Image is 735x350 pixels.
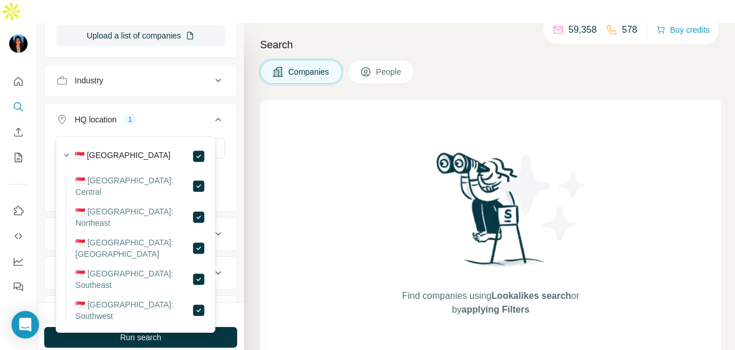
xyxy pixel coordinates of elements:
[260,37,721,53] h4: Search
[492,291,571,301] span: Lookalikes search
[656,22,710,38] button: Buy credits
[11,311,39,339] div: Open Intercom Messenger
[75,299,192,322] label: 🇸🇬 [GEOGRAPHIC_DATA]: Southwest
[491,146,594,249] img: Surfe Illustration - Stars
[75,237,192,260] label: 🇸🇬 [GEOGRAPHIC_DATA]: [GEOGRAPHIC_DATA]
[120,332,161,343] span: Run search
[44,327,237,348] button: Run search
[9,122,28,143] button: Enrich CSV
[399,289,582,317] span: Find companies using or by
[288,66,330,78] span: Companies
[462,305,529,314] span: applying Filters
[75,114,117,125] div: HQ location
[9,71,28,92] button: Quick start
[9,97,28,117] button: Search
[45,106,237,138] button: HQ location1
[75,149,171,163] label: 🇸🇬 [GEOGRAPHIC_DATA]
[9,276,28,297] button: Feedback
[45,259,237,287] button: Employees (size)
[622,23,637,37] p: 578
[75,175,192,198] label: 🇸🇬 [GEOGRAPHIC_DATA]: Central
[75,75,103,86] div: Industry
[376,66,403,78] span: People
[431,149,551,278] img: Surfe Illustration - Woman searching with binoculars
[9,226,28,247] button: Use Surfe API
[45,220,237,248] button: Annual revenue ($)
[9,201,28,221] button: Use Surfe on LinkedIn
[568,23,597,37] p: 59,358
[9,34,28,53] img: Avatar
[75,268,192,291] label: 🇸🇬 [GEOGRAPHIC_DATA]: Southeast
[9,251,28,272] button: Dashboard
[9,147,28,168] button: My lists
[56,25,225,46] button: Upload a list of companies
[75,206,192,229] label: 🇸🇬 [GEOGRAPHIC_DATA]: Northeast
[45,298,237,326] button: Technologies
[123,114,137,125] div: 1
[45,67,237,94] button: Industry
